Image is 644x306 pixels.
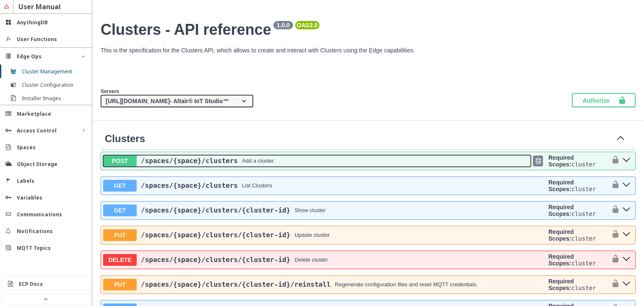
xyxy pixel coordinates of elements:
[548,154,574,168] b: Required Scopes:
[103,205,545,216] button: GET/spaces/{space}/clusters/{cluster-id}Show cluster
[294,232,330,238] div: Update cluster
[141,206,290,214] span: /spaces /{space} /clusters /{cluster-id}
[103,155,531,167] button: POST/spaces/{space}/clustersAdd a cluster
[607,179,620,192] button: authorization button unlocked
[103,254,137,266] span: DELETE
[620,229,633,240] button: put ​/spaces​/{space}​/clusters​/{cluster-id}
[294,207,325,213] div: Show cluster
[103,155,137,167] span: POST
[141,231,290,239] a: /spaces/{space}/clusters/{cluster-id}
[103,254,545,266] button: DELETE/spaces/{space}/clusters/{cluster-id}Delete cluster
[141,280,331,288] a: /spaces/{space}/clusters/{cluster-id}/reinstall
[548,228,574,242] b: Required Scopes:
[620,254,633,265] button: delete ​/spaces​/{space}​/clusters​/{cluster-id}
[242,182,272,189] div: List Clusters
[614,132,627,145] button: Collapse operation
[335,281,478,288] div: Regenerate configuration files and reset MQTT credentials.
[141,182,238,189] a: /spaces/{space}/clusters
[572,93,636,107] button: Authorize
[607,278,620,291] button: authorization button unlocked
[103,180,545,192] button: GET/spaces/{space}/clustersList Clusters
[275,22,291,29] pre: 1.0.0
[571,260,596,267] code: cluster
[571,210,596,217] code: cluster
[103,279,137,290] span: PUT
[607,253,620,267] button: authorization button unlocked
[571,161,596,168] code: cluster
[607,154,620,168] button: authorization button unlocked
[620,205,633,215] button: get ​/spaces​/{space}​/clusters​/{cluster-id}
[571,186,596,192] code: cluster
[620,279,633,290] button: put ​/spaces​/{space}​/clusters​/{cluster-id}​/reinstall
[101,21,636,39] h2: Clusters - API reference
[607,228,620,242] button: authorization button unlocked
[141,182,238,189] span: /spaces /{space} /clusters
[242,158,274,164] div: Add a cluster
[141,256,290,264] a: /spaces/{space}/clusters/{cluster-id}
[103,205,137,216] span: GET
[141,280,331,288] span: /spaces /{space} /clusters /{cluster-id} /reinstall
[582,96,618,104] span: Authorize
[297,22,318,29] pre: OAS 3.0
[571,285,596,291] code: cluster
[620,180,633,191] button: get ​/spaces​/{space}​/clusters
[548,253,574,267] b: Required Scopes:
[105,133,145,145] a: Clusters
[607,204,620,217] button: authorization button unlocked
[105,133,145,144] span: Clusters
[620,155,633,166] button: post ​/spaces​/{space}​/clusters
[141,256,290,264] span: /spaces /{space} /clusters /{cluster-id}
[294,257,327,263] div: Delete cluster
[101,88,119,94] span: Servers
[548,204,574,217] b: Required Scopes:
[103,279,545,290] button: PUT/spaces/{space}/clusters/{cluster-id}/reinstallRegenerate configuration files and reset MQTT c...
[548,179,574,192] b: Required Scopes:
[141,157,238,165] a: /spaces/{space}/clusters
[103,180,137,192] span: GET
[103,229,137,241] span: PUT
[101,47,636,54] p: This is the specification for the Clusters API, which allows to create and interact with Clusters...
[103,229,545,241] button: PUT/spaces/{space}/clusters/{cluster-id}Update cluster
[141,231,290,239] span: /spaces /{space} /clusters /{cluster-id}
[141,206,290,214] a: /spaces/{space}/clusters/{cluster-id}
[571,235,596,242] code: cluster
[141,157,238,165] span: /spaces /{space} /clusters
[533,156,543,166] div: Copy to clipboard
[548,278,574,291] b: Required Scopes:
